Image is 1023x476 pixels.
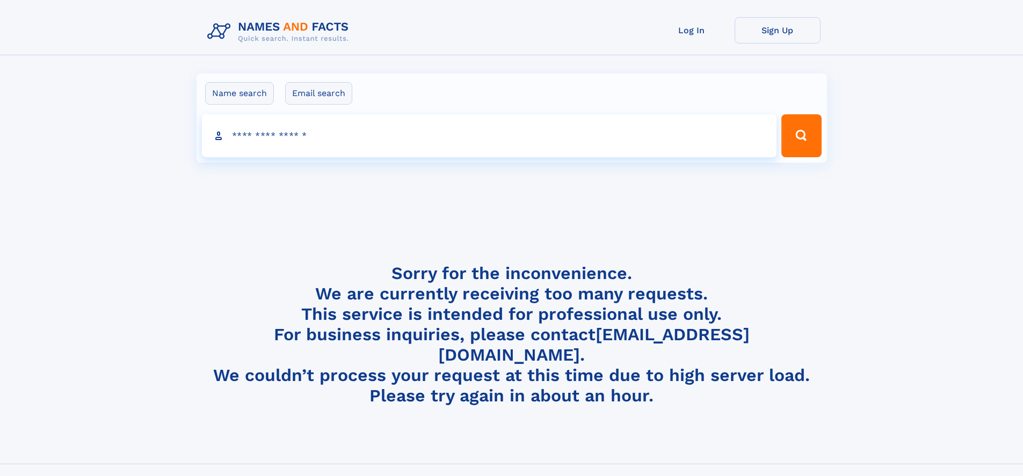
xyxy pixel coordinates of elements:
[202,114,777,157] input: search input
[781,114,821,157] button: Search Button
[203,263,821,406] h4: Sorry for the inconvenience. We are currently receiving too many requests. This service is intend...
[735,17,821,43] a: Sign Up
[438,324,750,365] a: [EMAIL_ADDRESS][DOMAIN_NAME]
[649,17,735,43] a: Log In
[203,17,358,46] img: Logo Names and Facts
[205,82,274,105] label: Name search
[285,82,352,105] label: Email search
